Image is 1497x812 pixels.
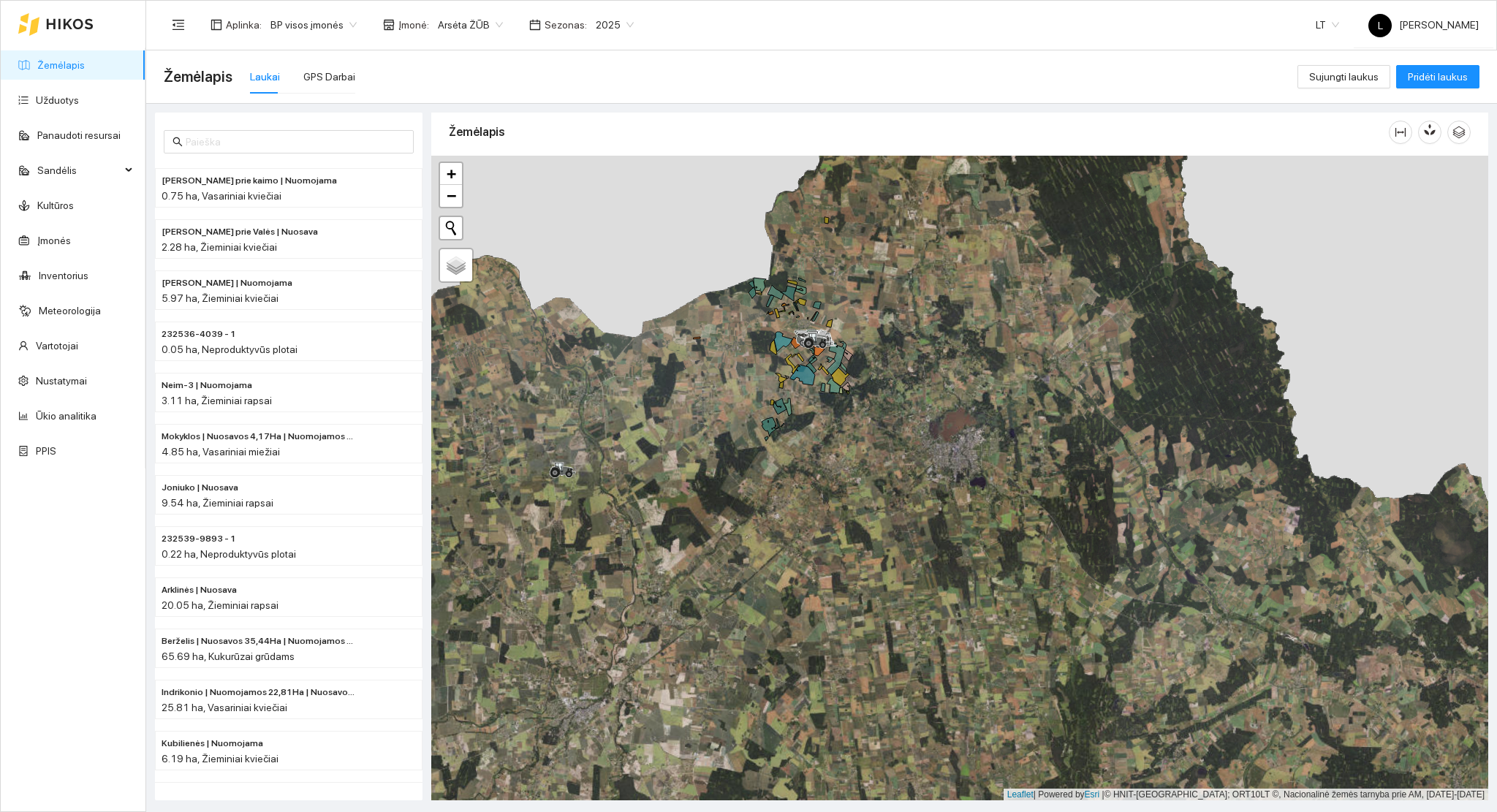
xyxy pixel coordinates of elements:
a: Nustatymai [36,375,87,387]
div: GPS Darbai [303,69,355,85]
span: Berželis | Nuosavos 35,44Ha | Nuomojamos 30,25Ha [162,634,357,648]
span: Sandėlis [37,156,121,185]
span: BP visos įmonės [270,14,357,36]
span: 0.05 ha, Neproduktyvūs plotai [162,344,297,355]
span: Rolando prie Valės | Nuosava [162,225,318,239]
div: Laukai [250,69,280,85]
button: Pridėti laukus [1396,65,1479,88]
span: Kubilienės | Nuomojama [162,737,263,751]
span: 232536-4039 - 1 [162,327,236,341]
span: Joniuko | Nuosava [162,481,238,495]
button: column-width [1389,121,1412,144]
span: 0.75 ha, Vasariniai kviečiai [162,190,281,202]
span: Ginaičių Valiaus | Nuomojama [162,276,292,290]
span: 5.97 ha, Žieminiai kviečiai [162,292,278,304]
button: menu-fold [164,10,193,39]
button: Initiate a new search [440,217,462,239]
span: 4.85 ha, Vasariniai miežiai [162,446,280,458]
div: Žemėlapis [449,111,1389,153]
span: column-width [1390,126,1411,138]
div: | Powered by © HNIT-[GEOGRAPHIC_DATA]; ORT10LT ©, Nacionalinė žemės tarnyba prie AM, [DATE]-[DATE] [1004,789,1488,801]
button: Sujungti laukus [1297,65,1390,88]
span: Žemėlapis [164,65,232,88]
span: Arsėta ŽŪB [438,14,503,36]
a: Pridėti laukus [1396,71,1479,83]
span: Pridėti laukus [1408,69,1468,85]
span: | [1102,789,1104,800]
span: 9.54 ha, Žieminiai rapsai [162,497,273,509]
a: PPIS [36,445,56,457]
a: Zoom in [440,163,462,185]
span: 65.69 ha, Kukurūzai grūdams [162,650,295,662]
a: Žemėlapis [37,59,85,71]
a: Vartotojai [36,340,78,352]
span: Neim-3 | Nuomojama [162,379,252,392]
a: Ūkio analitika [36,410,96,422]
span: 25.81 ha, Vasariniai kviečiai [162,702,287,713]
span: layout [211,19,222,31]
span: search [173,137,183,147]
span: menu-fold [172,18,185,31]
span: Rolando prie kaimo | Nuomojama [162,174,337,188]
span: L [1378,14,1383,37]
a: Esri [1085,789,1100,800]
span: 2.28 ha, Žieminiai kviečiai [162,241,277,253]
span: Mokyklos | Nuosavos 4,17Ha | Nuomojamos 0,68Ha [162,430,357,444]
span: Indrikonio | Nuomojamos 22,81Ha | Nuosavos 3,00 Ha [162,686,357,699]
a: Kultūros [37,200,74,211]
span: shop [383,19,395,31]
span: calendar [529,19,541,31]
span: Arklinės | Nuosava [162,583,237,597]
a: Įmonės [37,235,71,246]
span: + [447,164,456,183]
span: 20.05 ha, Žieminiai rapsai [162,599,278,611]
span: Sujungti laukus [1309,69,1379,85]
a: Užduotys [36,94,79,106]
a: Inventorius [39,270,88,281]
span: 0.22 ha, Neproduktyvūs plotai [162,548,296,560]
span: Sezonas : [545,17,587,33]
a: Sujungti laukus [1297,71,1390,83]
a: Leaflet [1007,789,1034,800]
span: Aplinka : [226,17,262,33]
span: 2025 [596,14,634,36]
a: Zoom out [440,185,462,207]
span: Įmonė : [398,17,429,33]
a: Panaudoti resursai [37,129,121,141]
input: Paieška [186,134,405,150]
span: 3.11 ha, Žieminiai rapsai [162,395,272,406]
a: Meteorologija [39,305,101,316]
span: LT [1316,14,1339,36]
span: 232539-9893 - 1 [162,532,236,546]
span: − [447,186,456,205]
span: 6.19 ha, Žieminiai kviečiai [162,753,278,764]
span: [PERSON_NAME] [1368,19,1479,31]
a: Layers [440,249,472,281]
